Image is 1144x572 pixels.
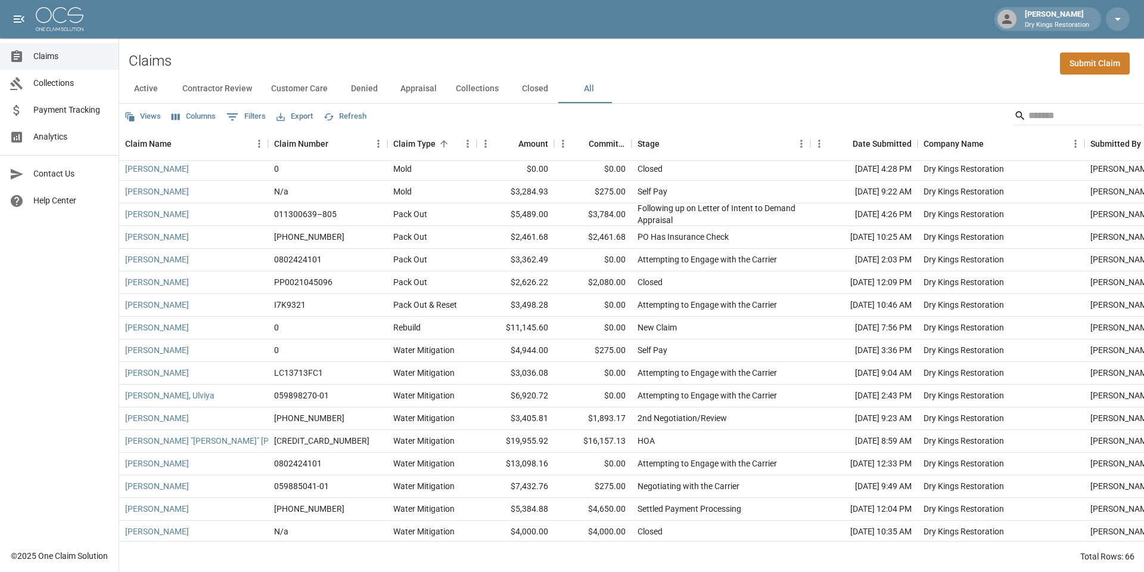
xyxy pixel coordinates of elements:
[33,50,109,63] span: Claims
[477,498,554,521] div: $5,384.88
[393,208,427,220] div: Pack Out
[810,385,918,407] div: [DATE] 2:43 PM
[477,294,554,317] div: $3,498.28
[810,127,918,160] div: Date Submitted
[125,457,189,469] a: [PERSON_NAME]
[792,135,810,153] button: Menu
[924,163,1004,175] div: Dry Kings Restoration
[1020,8,1094,30] div: [PERSON_NAME]
[638,127,660,160] div: Stage
[393,389,455,401] div: Water Mitigation
[638,412,727,424] div: 2nd Negotiation/Review
[459,135,477,153] button: Menu
[554,203,632,226] div: $3,784.00
[173,75,262,103] button: Contractor Review
[274,208,337,220] div: 011300639–805
[562,75,615,103] button: All
[119,127,268,160] div: Claim Name
[924,344,1004,356] div: Dry Kings Restoration
[1014,106,1142,128] div: Search
[125,321,189,333] a: [PERSON_NAME]
[328,135,345,152] button: Sort
[125,480,189,492] a: [PERSON_NAME]
[393,344,455,356] div: Water Mitigation
[924,389,1004,401] div: Dry Kings Restoration
[518,127,548,160] div: Amount
[446,75,508,103] button: Collections
[274,412,344,424] div: 1006-30-9191
[836,135,853,152] button: Sort
[125,276,189,288] a: [PERSON_NAME]
[638,299,777,311] div: Attempting to Engage with the Carrier
[436,135,452,152] button: Sort
[125,185,189,197] a: [PERSON_NAME]
[924,321,1004,333] div: Dry Kings Restoration
[369,135,387,153] button: Menu
[11,550,108,562] div: © 2025 One Claim Solution
[125,163,189,175] a: [PERSON_NAME]
[924,253,1004,265] div: Dry Kings Restoration
[36,7,83,31] img: ocs-logo-white-transparent.png
[125,525,189,537] a: [PERSON_NAME]
[810,430,918,453] div: [DATE] 8:59 AM
[554,362,632,385] div: $0.00
[984,135,1000,152] button: Sort
[924,208,1004,220] div: Dry Kings Restoration
[393,231,427,243] div: Pack Out
[477,249,554,271] div: $3,362.49
[274,457,322,469] div: 0802424101
[554,158,632,181] div: $0.00
[638,435,655,447] div: HOA
[924,127,984,160] div: Company Name
[554,475,632,498] div: $275.00
[810,226,918,249] div: [DATE] 10:25 AM
[393,127,436,160] div: Claim Type
[7,7,31,31] button: open drawer
[393,321,421,333] div: Rebuild
[638,321,677,333] div: New Claim
[125,344,189,356] a: [PERSON_NAME]
[810,407,918,430] div: [DATE] 9:23 AM
[33,77,109,89] span: Collections
[508,75,562,103] button: Closed
[918,127,1084,160] div: Company Name
[274,321,279,333] div: 0
[924,525,1004,537] div: Dry Kings Restoration
[393,276,427,288] div: Pack Out
[924,435,1004,447] div: Dry Kings Restoration
[554,135,572,153] button: Menu
[477,317,554,339] div: $11,145.60
[477,226,554,249] div: $2,461.68
[274,253,322,265] div: 0802424101
[125,412,189,424] a: [PERSON_NAME]
[1025,20,1089,30] p: Dry Kings Restoration
[810,362,918,385] div: [DATE] 9:04 AM
[274,435,369,447] div: 5033062247-1-1
[1080,551,1134,562] div: Total Rows: 66
[554,339,632,362] div: $275.00
[810,294,918,317] div: [DATE] 10:46 AM
[125,503,189,515] a: [PERSON_NAME]
[1060,52,1130,75] a: Submit Claim
[477,430,554,453] div: $19,955.92
[250,135,268,153] button: Menu
[393,367,455,379] div: Water Mitigation
[125,231,189,243] a: [PERSON_NAME]
[393,185,412,197] div: Mold
[477,271,554,294] div: $2,626.22
[924,503,1004,515] div: Dry Kings Restoration
[274,525,288,537] div: N/a
[810,158,918,181] div: [DATE] 4:28 PM
[477,475,554,498] div: $7,432.76
[1090,127,1141,160] div: Submitted By
[321,107,369,126] button: Refresh
[33,104,109,116] span: Payment Tracking
[33,194,109,207] span: Help Center
[393,253,427,265] div: Pack Out
[638,480,739,492] div: Negotiating with the Carrier
[554,294,632,317] div: $0.00
[638,389,777,401] div: Attempting to Engage with the Carrier
[924,367,1004,379] div: Dry Kings Restoration
[477,158,554,181] div: $0.00
[274,503,344,515] div: 1006-26-7316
